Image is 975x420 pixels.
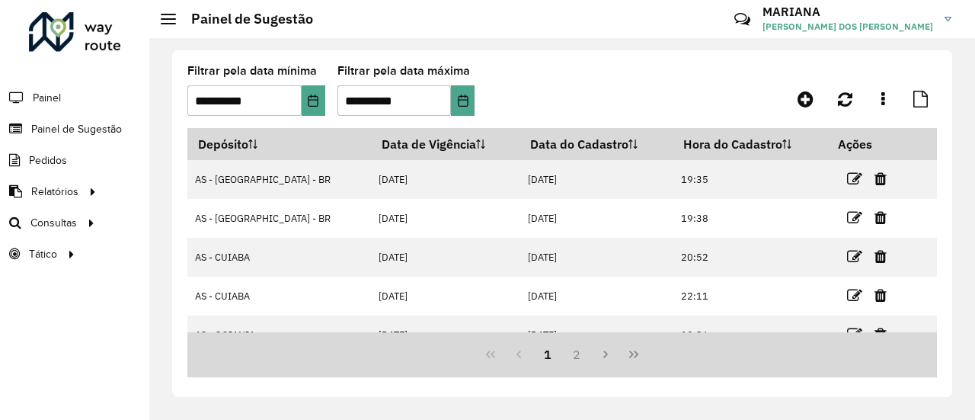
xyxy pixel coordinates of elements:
h3: MARIANA [762,5,933,19]
a: Editar [847,246,862,267]
button: Choose Date [302,85,325,116]
td: AS - CUIABA [187,277,371,316]
td: AS - [GEOGRAPHIC_DATA] - BR [187,160,371,199]
button: 2 [562,340,591,369]
a: Excluir [874,168,887,189]
span: Painel de Sugestão [31,121,122,137]
span: Pedidos [29,152,67,168]
a: Excluir [874,324,887,345]
td: [DATE] [371,199,519,238]
td: 20:52 [673,238,826,277]
th: Data de Vigência [371,128,519,160]
th: Ações [827,128,919,160]
label: Filtrar pela data mínima [187,62,317,80]
h2: Painel de Sugestão [176,11,313,27]
td: [DATE] [371,238,519,277]
span: Painel [33,90,61,106]
td: [DATE] [371,277,519,316]
button: Next Page [591,340,620,369]
td: [DATE] [371,160,519,199]
a: Excluir [874,246,887,267]
a: Editar [847,168,862,189]
td: AS - CUIABA [187,238,371,277]
td: 19:38 [673,199,826,238]
td: [DATE] [519,238,673,277]
a: Editar [847,207,862,228]
td: [DATE] [519,316,673,354]
td: [DATE] [519,199,673,238]
td: [DATE] [371,316,519,354]
a: Editar [847,324,862,345]
td: 19:35 [673,160,826,199]
label: Filtrar pela data máxima [337,62,470,80]
th: Hora do Cadastro [673,128,826,160]
a: Editar [847,285,862,306]
a: Excluir [874,285,887,306]
button: 1 [533,340,562,369]
span: Tático [29,246,57,262]
th: Depósito [187,128,371,160]
button: Choose Date [451,85,475,116]
td: [DATE] [519,160,673,199]
button: Last Page [619,340,648,369]
a: Excluir [874,207,887,228]
td: AS - [GEOGRAPHIC_DATA] - BR [187,199,371,238]
a: Contato Rápido [726,3,759,36]
span: [PERSON_NAME] DOS [PERSON_NAME] [762,20,933,34]
td: AS - GOIANIA [187,316,371,354]
td: 19:26 [673,316,826,354]
td: 22:11 [673,277,826,316]
td: [DATE] [519,277,673,316]
span: Consultas [30,215,77,231]
th: Data do Cadastro [519,128,673,160]
span: Relatórios [31,184,78,200]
